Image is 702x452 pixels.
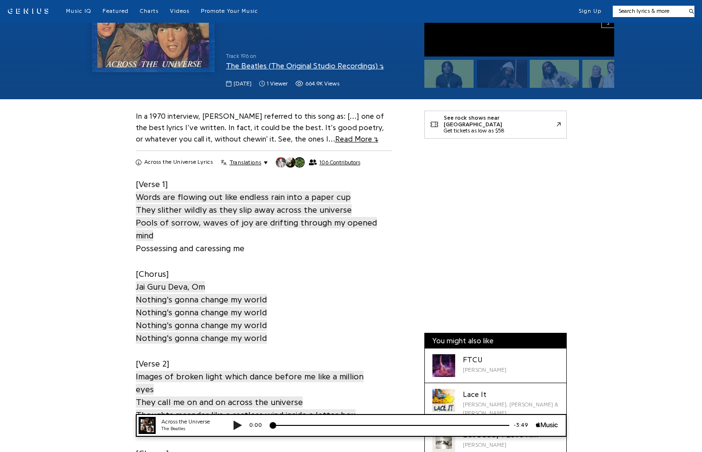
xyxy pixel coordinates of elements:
div: Lace It [463,389,559,400]
input: Search lyrics & more [613,7,683,15]
a: The Beatles (The Original Studio Recordings) [226,62,384,70]
span: Track 196 on [226,52,409,60]
span: 664,878 views [295,80,339,88]
div: [PERSON_NAME] [463,441,538,449]
div: Get tickets as low as $58 [444,128,557,134]
button: Sign Up [579,8,601,15]
a: Charts [140,8,159,15]
div: -3:49 [381,7,408,15]
div: [PERSON_NAME] [463,366,506,374]
div: Cover art for Lace It by Juice WRLD, Eminem & benny blanco [432,389,455,412]
span: Translations [230,159,262,166]
span: 1 viewer [259,80,288,88]
span: Words are flowing out like endless rain into a paper cup They slither wildly as they slip away ac... [136,191,352,216]
span: Charts [140,8,159,14]
span: Promote Your Music [201,8,258,14]
a: See rock shows near [GEOGRAPHIC_DATA]Get tickets as low as $58 [424,111,567,139]
iframe: Advertisement [424,152,567,271]
a: Featured [103,8,129,15]
span: Nothing's gonna change my world Nothing's gonna change my world Nothing's gonna change my world N... [136,294,267,344]
span: 106 Contributors [319,159,360,166]
div: The Beatles [33,11,90,19]
a: Pools of sorrow, waves of joy are drifting through my opened mind [136,216,377,242]
a: Music IQ [66,8,91,15]
span: Music IQ [66,8,91,14]
span: Thoughts meander like a restless wind inside a letter box [136,409,356,421]
a: They call me on and on across the universe [136,395,303,408]
a: Cover art for Lace It by Juice WRLD, Eminem & benny blancoLace It[PERSON_NAME], [PERSON_NAME] & [... [425,383,566,424]
span: Featured [103,8,129,14]
a: Thoughts meander like a restless wind inside a letter box [136,408,356,421]
span: Images of broken light which dance before me like a million eyes [136,371,364,395]
h2: Across the Universe Lyrics [144,159,213,166]
button: 106 Contributors [275,157,360,168]
a: Nothing's gonna change my worldNothing's gonna change my worldNothing's gonna change my worldNoth... [136,293,267,344]
span: They call me on and on across the universe [136,396,303,408]
a: Videos [170,8,189,15]
a: Words are flowing out like endless rain into a paper cupThey slither wildly as they slip away acr... [136,190,352,216]
div: See rock shows near [GEOGRAPHIC_DATA] [444,115,557,128]
button: Translations [221,159,268,166]
a: Promote Your Music [201,8,258,15]
span: Pools of sorrow, waves of joy are drifting through my opened mind [136,217,377,241]
div: You might also like [425,333,566,348]
div: Cover art for FTCU by Nicki Minaj [432,354,455,377]
span: Read More [335,135,378,143]
div: Across the Universe [33,4,90,12]
img: 72x72bb.jpg [10,3,28,20]
span: Videos [170,8,189,14]
span: [DATE] [234,80,252,88]
div: FTCU [463,354,506,366]
div: [PERSON_NAME], [PERSON_NAME] & [PERSON_NAME] [463,400,559,417]
span: 664.9K views [305,80,339,88]
a: Images of broken light which dance before me like a million eyes [136,370,364,395]
span: 1 viewer [267,80,288,88]
a: Cover art for FTCU by Nicki MinajFTCU[PERSON_NAME] [425,348,566,383]
a: In a 1970 interview, [PERSON_NAME] referred to this song as: […] one of the best lyrics I’ve writ... [136,113,384,143]
span: Jai Guru Deva, Om [136,281,205,292]
a: Jai Guru Deva, Om [136,280,205,293]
